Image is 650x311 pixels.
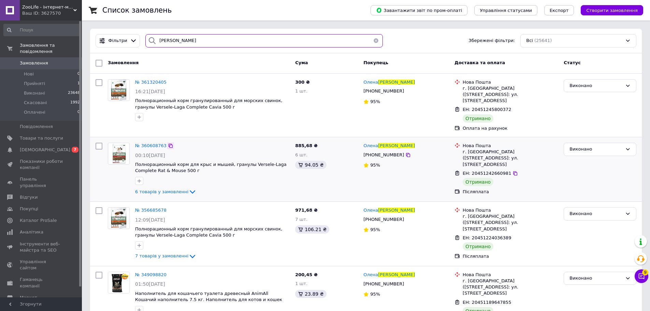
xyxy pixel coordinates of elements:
span: № 360608763 [135,143,167,148]
div: Нова Пошта [463,143,558,149]
div: Післяплата [463,253,558,259]
div: Отримано [463,242,493,251]
a: Олена[PERSON_NAME] [363,207,415,214]
div: Виконано [569,210,622,217]
div: Отримано [463,114,493,123]
div: г. [GEOGRAPHIC_DATA] ([STREET_ADDRESS]: ул. [STREET_ADDRESS] [463,278,558,297]
span: Олена [363,80,378,85]
a: Олена[PERSON_NAME] [363,79,415,86]
span: [PERSON_NAME] [378,272,415,277]
span: 95% [370,99,380,104]
a: Олена[PERSON_NAME] [363,143,415,149]
span: 01:50[DATE] [135,281,165,287]
div: г. [GEOGRAPHIC_DATA] ([STREET_ADDRESS]: ул. [STREET_ADDRESS] [463,85,558,104]
span: Прийняті [24,81,45,87]
span: ЕН: 20451189647855 [463,300,511,305]
span: Експорт [550,8,569,13]
div: 94.05 ₴ [295,161,326,169]
a: Наполнитель для кошачьего туалета древесный AnimAll Кошачий наполнитель 7.5 кг. Наполнитель для к... [135,291,282,302]
div: г. [GEOGRAPHIC_DATA] ([STREET_ADDRESS]: ул. [STREET_ADDRESS] [463,149,558,168]
img: Фото товару [110,208,128,229]
span: Гаманець компанії [20,277,63,289]
input: Пошук за номером замовлення, ПІБ покупця, номером телефону, Email, номером накладної [145,34,383,47]
span: Замовлення та повідомлення [20,42,82,55]
span: Полнорационный корм для крыс и мышей, гранулы Versele-Laga Complete Rat & Mouse 500 г [135,162,287,173]
div: Оплата на рахунок [463,125,558,131]
a: Фото товару [108,207,130,229]
a: № 349098820 [135,272,167,277]
span: 95% [370,227,380,232]
span: Cума [295,60,308,65]
a: Фото товару [108,272,130,294]
span: Повідомлення [20,124,53,130]
button: Управління статусами [474,5,537,15]
span: Скасовані [24,100,47,106]
span: 12:09[DATE] [135,217,165,223]
span: 200,45 ₴ [295,272,318,277]
span: Маркет [20,295,37,301]
span: 95% [370,162,380,168]
a: Полнорационный корм гранулированный для морских свинок, гранулы Versele-Laga Complete Cavia 500 г [135,226,283,238]
div: Виконано [569,82,622,89]
span: Інструменти веб-майстра та SEO [20,241,63,253]
a: Фото товару [108,143,130,165]
span: Виконані [24,90,45,96]
div: Отримано [463,178,493,186]
div: Виконано [569,275,622,282]
span: 1992 [70,100,80,106]
span: Покупець [363,60,388,65]
h1: Список замовлень [102,6,172,14]
a: Фото товару [108,79,130,101]
span: 9 [642,269,648,275]
img: Фото товару [108,272,129,293]
span: [DEMOGRAPHIC_DATA] [20,147,70,153]
span: Каталог ProSale [20,217,57,224]
span: (25641) [534,38,552,43]
span: 16:21[DATE] [135,89,165,94]
span: Панель управління [20,176,63,188]
span: № 356685678 [135,208,167,213]
span: Аналітика [20,229,43,235]
button: Очистить [369,34,383,47]
span: Показники роботи компанії [20,158,63,171]
span: 7 товарів у замовленні [135,254,188,259]
span: 1 [77,81,80,87]
button: Чат з покупцем9 [635,269,648,283]
span: 0 [77,71,80,77]
span: Статус [564,60,581,65]
span: 300 ₴ [295,80,310,85]
div: Виконано [569,146,622,153]
span: 1 шт. [295,281,307,286]
span: Завантажити звіт по пром-оплаті [376,7,462,13]
span: 00:10[DATE] [135,153,165,158]
a: Полнорационный корм гранулированный для морских свинок, гранулы Versele-Laga Complete Cavia 500 г [135,98,283,110]
div: 23.89 ₴ [295,290,326,298]
span: 7 [72,147,78,153]
span: Створити замовлення [586,8,638,13]
span: [PERSON_NAME] [378,208,415,213]
span: ЕН: 20451224036389 [463,235,511,240]
span: 0 [77,109,80,115]
span: 971,68 ₴ [295,208,318,213]
button: Експорт [544,5,574,15]
span: ЕН: 20451245800372 [463,107,511,112]
span: ЕН: 20451242660981 [463,171,511,176]
span: Олена [363,208,378,213]
a: № 361320405 [135,80,167,85]
span: Нові [24,71,34,77]
div: 106.21 ₴ [295,225,329,234]
span: [PHONE_NUMBER] [363,152,404,157]
span: Збережені фільтри: [468,38,515,44]
div: г. [GEOGRAPHIC_DATA] ([STREET_ADDRESS]: ул. [STREET_ADDRESS] [463,213,558,232]
span: Всі [526,38,533,44]
span: Олена [363,143,378,148]
div: Нова Пошта [463,272,558,278]
span: Фільтри [109,38,127,44]
span: 6 шт. [295,152,307,157]
span: Управління сайтом [20,259,63,271]
span: Товари та послуги [20,135,63,141]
